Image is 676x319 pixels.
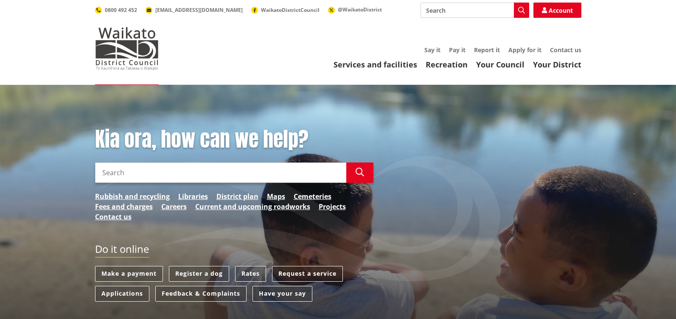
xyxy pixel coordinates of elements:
a: Have your say [252,286,312,302]
input: Search input [421,3,529,18]
a: 0800 492 452 [95,6,137,14]
a: Projects [319,201,346,212]
a: Recreation [426,59,468,70]
span: WaikatoDistrictCouncil [261,6,320,14]
a: Services and facilities [334,59,417,70]
a: Maps [267,191,285,201]
a: Rates [235,266,266,282]
a: Your Council [476,59,525,70]
a: Careers [161,201,187,212]
a: Applications [95,286,149,302]
h2: Do it online [95,243,149,258]
a: Apply for it [508,46,541,54]
a: @WaikatoDistrict [328,6,382,13]
a: Cemeteries [294,191,331,201]
span: 0800 492 452 [105,6,137,14]
img: Waikato District Council - Te Kaunihera aa Takiwaa o Waikato [95,27,159,70]
a: Report it [474,46,500,54]
a: Current and upcoming roadworks [195,201,310,212]
a: Account [533,3,581,18]
input: Search input [95,162,346,183]
a: WaikatoDistrictCouncil [251,6,320,14]
a: District plan [216,191,258,201]
a: Make a payment [95,266,163,282]
span: @WaikatoDistrict [338,6,382,13]
a: Contact us [550,46,581,54]
a: Feedback & Complaints [155,286,247,302]
a: Pay it [449,46,466,54]
h1: Kia ora, how can we help? [95,127,373,152]
a: Your District [533,59,581,70]
a: Contact us [95,212,132,222]
a: Say it [424,46,440,54]
span: [EMAIL_ADDRESS][DOMAIN_NAME] [155,6,243,14]
a: [EMAIL_ADDRESS][DOMAIN_NAME] [146,6,243,14]
a: Libraries [178,191,208,201]
a: Rubbish and recycling [95,191,170,201]
a: Register a dog [169,266,229,282]
a: Request a service [272,266,343,282]
a: Fees and charges [95,201,153,212]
